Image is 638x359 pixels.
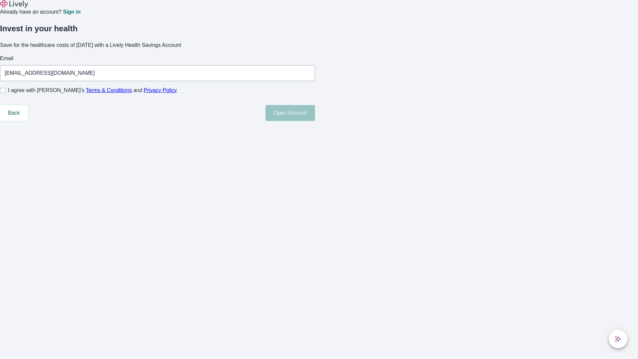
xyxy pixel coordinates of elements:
span: I agree with [PERSON_NAME]’s and [8,86,177,94]
button: chat [609,330,627,348]
a: Terms & Conditions [86,87,132,93]
svg: Lively AI Assistant [615,336,621,342]
a: Privacy Policy [144,87,177,93]
a: Sign in [63,9,80,15]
